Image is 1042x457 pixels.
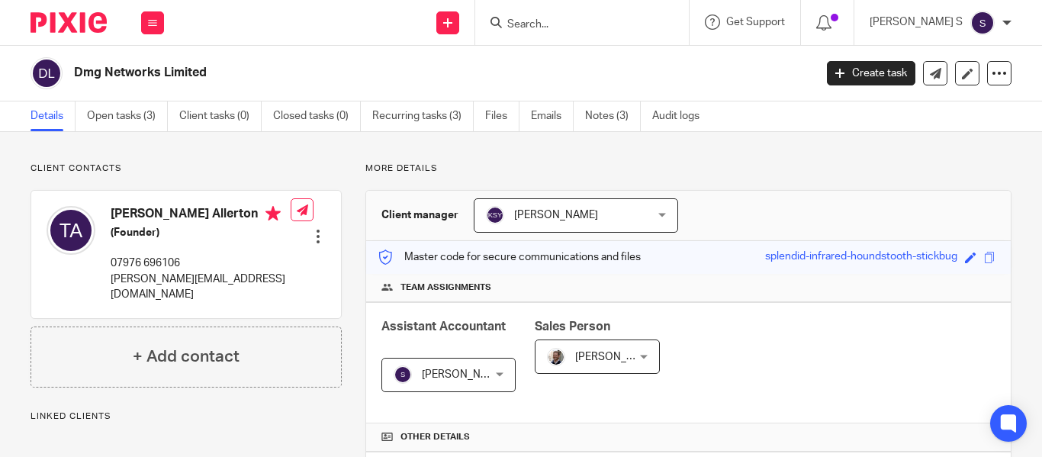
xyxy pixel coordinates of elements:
[485,101,519,131] a: Files
[265,206,281,221] i: Primary
[111,206,291,225] h4: [PERSON_NAME] Allerton
[111,272,291,303] p: [PERSON_NAME][EMAIL_ADDRESS][DOMAIN_NAME]
[179,101,262,131] a: Client tasks (0)
[31,101,76,131] a: Details
[111,225,291,240] h5: (Founder)
[870,14,963,30] p: [PERSON_NAME] S
[31,410,342,423] p: Linked clients
[535,320,610,333] span: Sales Person
[381,208,458,223] h3: Client manager
[273,101,361,131] a: Closed tasks (0)
[31,163,342,175] p: Client contacts
[486,206,504,224] img: svg%3E
[827,61,915,85] a: Create task
[394,365,412,384] img: svg%3E
[87,101,168,131] a: Open tasks (3)
[372,101,474,131] a: Recurring tasks (3)
[381,320,506,333] span: Assistant Accountant
[531,101,574,131] a: Emails
[365,163,1011,175] p: More details
[652,101,711,131] a: Audit logs
[422,369,515,380] span: [PERSON_NAME] S
[506,18,643,32] input: Search
[514,210,598,220] span: [PERSON_NAME]
[378,249,641,265] p: Master code for secure communications and files
[74,65,658,81] h2: Dmg Networks Limited
[765,249,957,266] div: splendid-infrared-houndstooth-stickbug
[970,11,995,35] img: svg%3E
[585,101,641,131] a: Notes (3)
[547,348,565,366] img: Matt%20Circle.png
[111,256,291,271] p: 07976 696106
[31,57,63,89] img: svg%3E
[133,345,240,368] h4: + Add contact
[400,431,470,443] span: Other details
[575,352,659,362] span: [PERSON_NAME]
[47,206,95,255] img: svg%3E
[726,17,785,27] span: Get Support
[31,12,107,33] img: Pixie
[400,282,491,294] span: Team assignments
